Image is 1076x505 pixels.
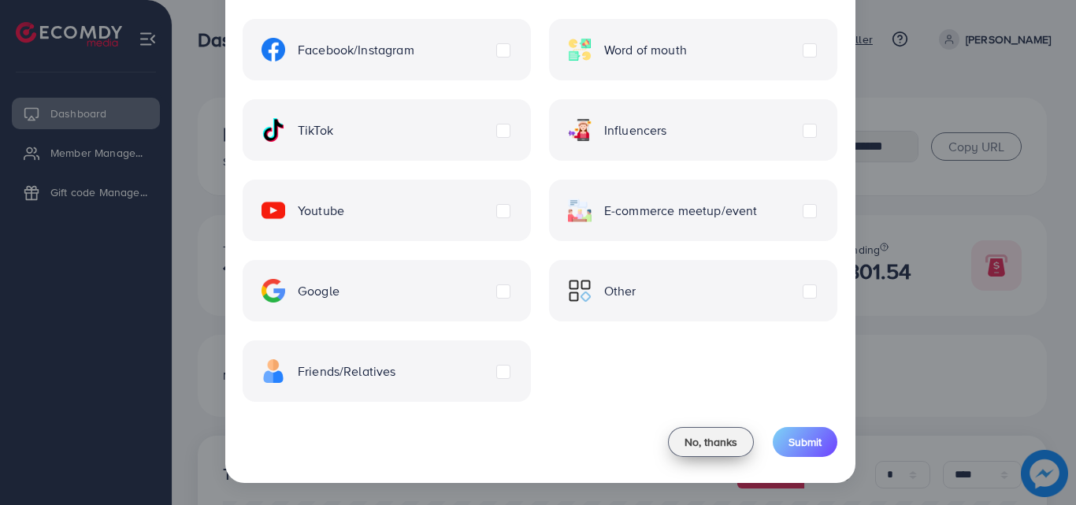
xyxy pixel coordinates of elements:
img: ic-other.99c3e012.svg [568,279,592,303]
span: Friends/Relatives [298,362,396,381]
span: No, thanks [685,434,737,450]
span: TikTok [298,121,333,139]
span: Other [604,282,636,300]
span: Influencers [604,121,667,139]
span: Google [298,282,339,300]
button: No, thanks [668,427,754,457]
img: ic-facebook.134605ef.svg [262,38,285,61]
img: ic-ecommerce.d1fa3848.svg [568,199,592,222]
img: ic-word-of-mouth.a439123d.svg [568,38,592,61]
span: E-commerce meetup/event [604,202,758,220]
span: Submit [788,434,822,450]
img: ic-freind.8e9a9d08.svg [262,359,285,383]
span: Word of mouth [604,41,687,59]
span: Youtube [298,202,344,220]
span: Facebook/Instagram [298,41,414,59]
img: ic-influencers.a620ad43.svg [568,118,592,142]
img: ic-youtube.715a0ca2.svg [262,199,285,222]
img: ic-google.5bdd9b68.svg [262,279,285,303]
button: Submit [773,427,837,457]
img: ic-tiktok.4b20a09a.svg [262,118,285,142]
